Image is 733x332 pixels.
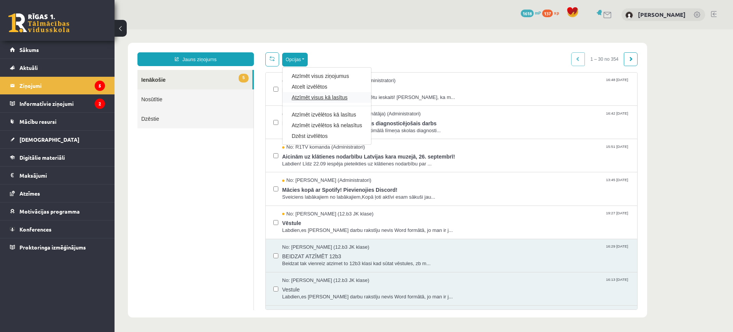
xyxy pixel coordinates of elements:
span: Ieskaišu kavējumi [168,55,515,65]
span: Atzīmes [19,190,40,197]
a: Rīgas 1. Tālmācības vidusskola [8,13,69,32]
i: 5 [95,81,105,91]
span: Aicinām uz klātienes nodarbību Latvijas kara muzejā, 26. septembrī! [168,121,515,131]
span: Mācies kopā ar Spotify! Pievienojies Discord! [168,155,515,164]
span: 16:48 [DATE] [490,48,515,53]
a: Atzīmēt izvēlētos kā nelasītus [177,92,247,100]
span: mP [535,10,541,16]
span: Labdien! Redzu Tavā mācību profilā kavētu ieskaiti! [PERSON_NAME], ka m... [168,65,515,72]
a: No: R1TV komanda (Administratori) 15:51 [DATE] Aicinām uz klātienes nodarbību Latvijas kara muzej... [168,114,515,138]
span: Mācību resursi [19,118,57,125]
a: Atcelt izvēlētos [177,53,247,61]
a: Atzīmēt visus ziņojumus [177,43,247,50]
span: Vēstule [168,188,515,198]
a: Informatīvie ziņojumi2 [10,95,105,112]
a: Sākums [10,41,105,58]
span: Labdien! Līdz 22.09 iespēja pieteikties uz klātienes nodarbību par ... [168,131,515,138]
a: Aktuāli [10,59,105,76]
span: Vestule [168,254,515,264]
a: No: [PERSON_NAME] (Administratori) 13:45 [DATE] Mācies kopā ar Spotify! Pievienojies Discord! Sve... [168,147,515,171]
span: 16:42 [DATE] [490,81,515,87]
a: Proktoringa izmēģinājums [10,238,105,256]
span: Aktuāli [19,64,38,71]
button: Opcijas [168,23,193,37]
a: Nosūtītie [23,60,139,79]
span: No: [PERSON_NAME] (Administratori) [168,147,257,155]
span: Beidzat tak vienreiz atzimet to 12b3 klasi kad sūtat vēstules, zb m... [168,231,515,238]
legend: Ziņojumi [19,77,105,94]
a: 5Ienākošie [23,40,138,60]
legend: Maksājumi [19,167,105,184]
div: Opcijas [168,38,257,115]
span: 13:45 [DATE] [490,147,515,153]
a: Atzīmes [10,185,105,202]
span: Matemātikas optimālā līmeņa skolas diagnosticējošais darbs [168,88,515,98]
span: Labdien!Informējam, ka matemātikas optimālā līmeņa skolas diagnosti... [168,98,515,105]
span: Labdien,es [PERSON_NAME] darbu rakstīju nevis Word formātā, jo man ir j... [168,198,515,205]
span: 15:51 [DATE] [490,114,515,120]
span: No: [PERSON_NAME] (12.b3 JK klase) [168,248,255,255]
span: 1618 [521,10,534,17]
span: 16:13 [DATE] [490,248,515,253]
a: No: Līga Bite (klases audzinātāja) (Administratori) 16:48 [DATE] Ieskaišu kavējumi Labdien! Redzu... [168,48,515,71]
a: No: Anda Laine Jātniece (klases audzinātāja) (Administratori) 16:42 [DATE] Matemātikas optimālā l... [168,81,515,105]
span: [DEMOGRAPHIC_DATA] [19,136,79,143]
i: 2 [95,99,105,109]
a: Jauns ziņojums [23,23,139,37]
a: [DEMOGRAPHIC_DATA] [10,131,105,148]
a: Ziņojumi5 [10,77,105,94]
a: Konferences [10,220,105,238]
span: 1 – 30 no 354 [470,23,510,37]
a: Mācību resursi [10,113,105,130]
img: Romāns Stepiņš [625,11,633,19]
span: BEIDZAT ATZĪMĒT 12b3 [168,221,515,231]
a: No: [PERSON_NAME] (12.b3 JK klase) 16:29 [DATE] BEIDZAT ATZĪMĒT 12b3 Beidzat tak vienreiz atzimet... [168,214,515,238]
a: Atzīmēt izvēlētos kā lasītus [177,81,247,89]
span: No: [PERSON_NAME] (12.b3 JK klase) [168,181,259,188]
span: Sākums [19,46,39,53]
span: Motivācijas programma [19,208,80,215]
span: Digitālie materiāli [19,154,65,161]
a: 137 xp [542,10,563,16]
legend: Informatīvie ziņojumi [19,95,105,112]
a: Motivācijas programma [10,202,105,220]
a: Maksājumi [10,167,105,184]
a: Dzēst izvēlētos [177,103,247,110]
span: 137 [542,10,553,17]
a: No: [PERSON_NAME] (12.b3 JK klase) 16:13 [DATE] Vestule Labdien,es [PERSON_NAME] darbu rakstīju n... [168,248,515,271]
a: [PERSON_NAME] [638,11,686,18]
span: Proktoringa izmēģinājums [19,244,86,251]
a: No: [PERSON_NAME] (12.b3 JK klase) 19:27 [DATE] Vēstule Labdien,es [PERSON_NAME] darbu rakstīju n... [168,181,515,205]
a: Digitālie materiāli [10,149,105,166]
a: 1618 mP [521,10,541,16]
a: Dzēstie [23,79,139,99]
span: No: [PERSON_NAME] (12.b3 JK klase) [168,214,255,222]
span: Sveiciens labākajiem no labākajiem,Kopā ļoti aktīvi esam sākuši jau... [168,164,515,172]
a: Atzīmēt visus kā lasītus [177,64,247,72]
span: No: R1TV komanda (Administratori) [168,114,250,121]
span: xp [554,10,559,16]
span: Labdien,es [PERSON_NAME] darbu rakstīju nevis Word formātā, jo man ir j... [168,264,515,271]
span: 16:29 [DATE] [490,214,515,220]
span: 19:27 [DATE] [490,181,515,187]
span: 5 [124,44,134,53]
span: Konferences [19,226,52,233]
